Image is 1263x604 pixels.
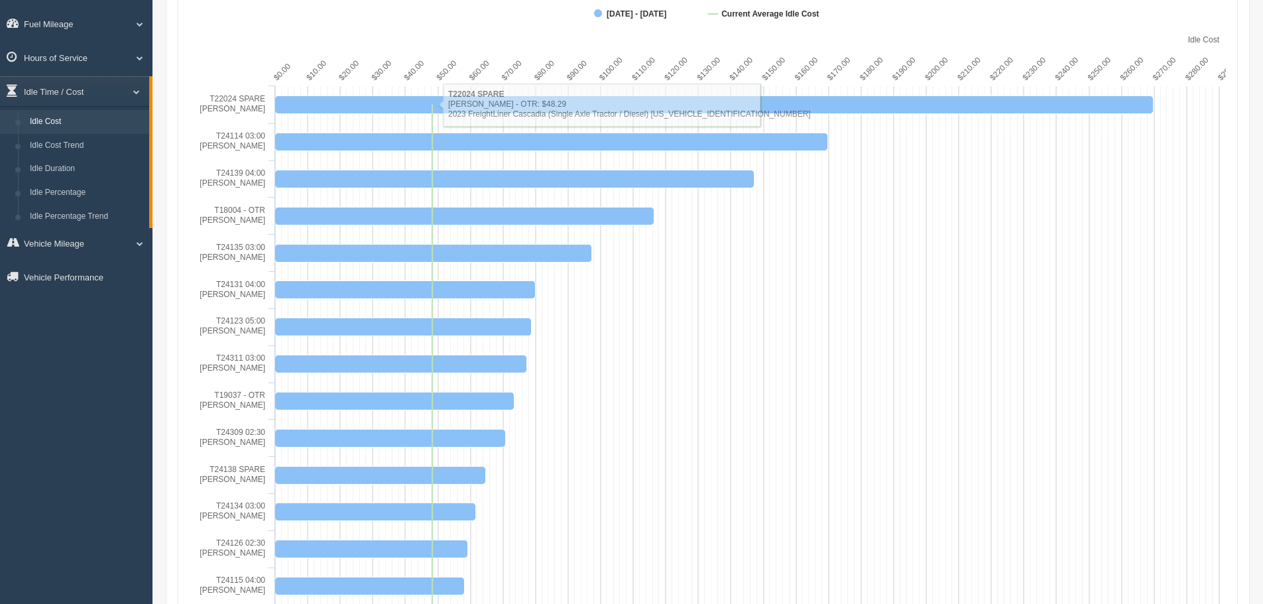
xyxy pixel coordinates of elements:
text: $170.00 [825,55,853,82]
text: $140.00 [727,55,754,82]
tspan: Current Average Idle Cost [721,9,819,19]
a: Idle Percentage [24,181,149,205]
tspan: [PERSON_NAME] [200,290,265,299]
text: $120.00 [662,55,690,82]
text: $130.00 [695,55,722,82]
tspan: [PERSON_NAME] [200,400,265,410]
text: $50.00 [435,58,459,82]
text: $190.00 [890,55,918,82]
tspan: [PERSON_NAME] [200,178,265,188]
tspan: [PERSON_NAME] [200,326,265,335]
a: Idle Cost [24,110,149,134]
tspan: [PERSON_NAME] [200,438,265,447]
tspan: T24115 04:00 [216,575,265,585]
text: $260.00 [1118,55,1146,82]
text: $210.00 [955,55,983,82]
tspan: T24126 02:30 [216,538,265,548]
tspan: [PERSON_NAME] [200,475,265,484]
a: Idle Duration [24,157,149,181]
tspan: T24131 04:00 [216,280,265,289]
text: $220.00 [988,55,1015,82]
text: $0.00 [272,62,292,82]
tspan: [PERSON_NAME] [200,511,265,520]
tspan: T24114 03:00 [216,131,265,141]
tspan: T24311 03:00 [216,353,265,363]
text: $110.00 [630,55,657,82]
text: $240.00 [1053,55,1081,82]
tspan: [DATE] - [DATE] [607,9,666,19]
tspan: T24139 04:00 [216,168,265,178]
a: Idle Cost Trend [24,134,149,158]
text: $40.00 [402,58,426,82]
tspan: [PERSON_NAME] [200,215,265,225]
tspan: [PERSON_NAME] [200,363,265,373]
text: $180.00 [858,55,885,82]
tspan: T24135 03:00 [216,243,265,252]
tspan: [PERSON_NAME] [200,548,265,558]
text: $270.00 [1151,55,1178,82]
text: $250.00 [1086,55,1113,82]
text: $200.00 [923,55,950,82]
text: $150.00 [760,55,788,82]
tspan: Idle Cost [1188,35,1220,44]
tspan: [PERSON_NAME] [200,585,265,595]
tspan: T19037 - OTR [214,391,265,400]
tspan: [PERSON_NAME] [200,253,265,262]
tspan: T24309 02:30 [216,428,265,437]
text: $20.00 [337,58,361,82]
text: $90.00 [565,58,589,82]
text: $10.00 [304,58,328,82]
text: $70.00 [500,58,524,82]
tspan: [PERSON_NAME] [200,104,265,113]
text: $30.00 [369,58,393,82]
a: Idle Percentage Trend [24,205,149,229]
tspan: [PERSON_NAME] [200,141,265,151]
tspan: T18004 - OTR [214,206,265,215]
text: $80.00 [532,58,556,82]
text: $160.00 [793,55,820,82]
text: $280.00 [1183,55,1211,82]
tspan: T22024 SPARE [210,94,265,103]
text: $60.00 [467,58,491,82]
tspan: T24134 03:00 [216,501,265,511]
tspan: T24138 SPARE [210,465,265,474]
text: $100.00 [597,55,625,82]
tspan: T24123 05:00 [216,316,265,326]
text: $230.00 [1020,55,1048,82]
